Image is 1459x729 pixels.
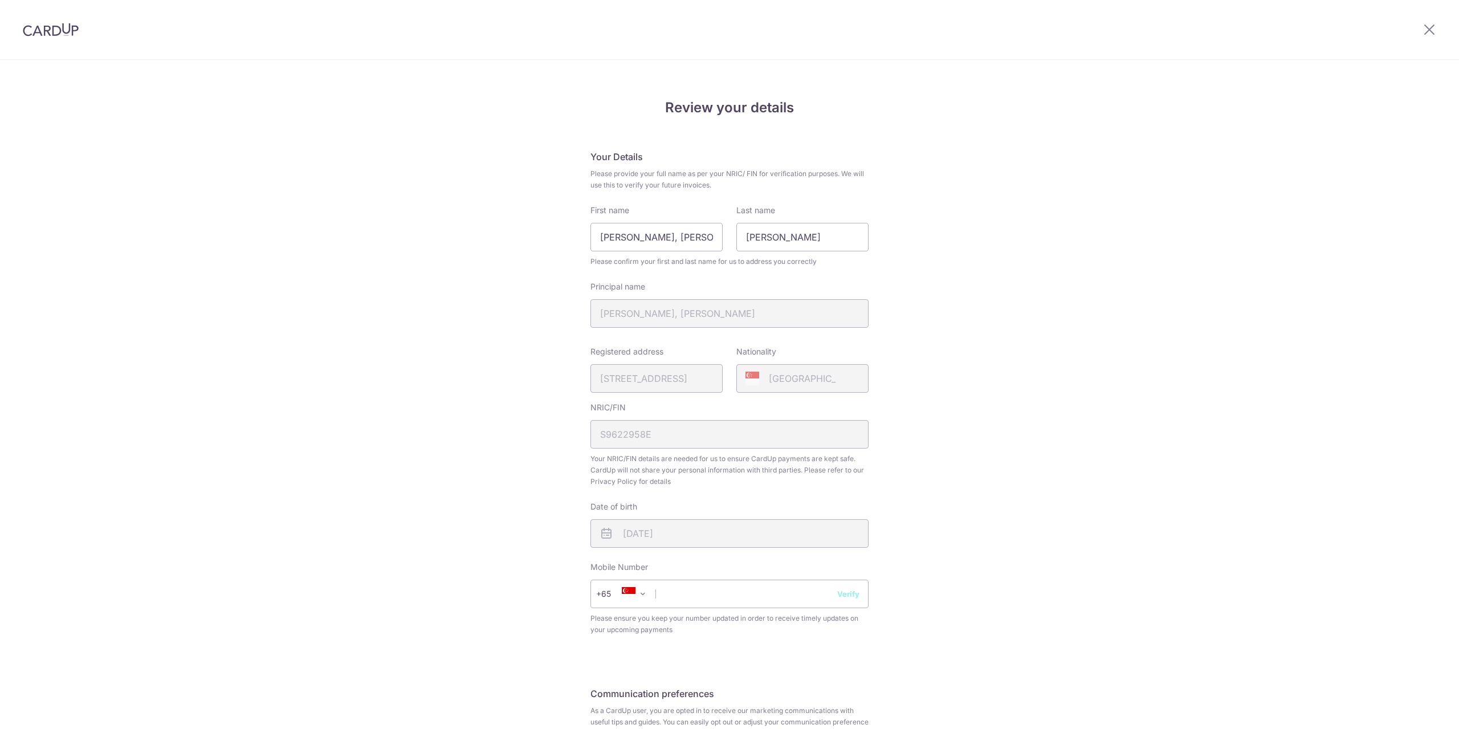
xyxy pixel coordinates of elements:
[590,402,626,413] label: NRIC/FIN
[736,223,869,251] input: Last name
[600,587,627,601] span: +65
[590,687,869,701] h5: Communication preferences
[590,256,869,267] span: Please confirm your first and last name for us to address you correctly
[590,150,869,164] h5: Your Details
[590,501,637,512] label: Date of birth
[736,205,775,216] label: Last name
[590,281,645,292] label: Principal name
[590,97,869,118] h4: Review your details
[1386,695,1448,723] iframe: Opens a widget where you can find more information
[837,588,859,600] button: Verify
[590,168,869,191] span: Please provide your full name as per your NRIC/ FIN for verification purposes. We will use this t...
[590,205,629,216] label: First name
[590,453,869,487] span: Your NRIC/FIN details are needed for us to ensure CardUp payments are kept safe. CardUp will not ...
[590,613,869,636] span: Please ensure you keep your number updated in order to receive timely updates on your upcoming pa...
[23,23,79,36] img: CardUp
[590,346,663,357] label: Registered address
[590,223,723,251] input: First Name
[590,561,648,573] label: Mobile Number
[736,346,776,357] label: Nationality
[596,587,627,601] span: +65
